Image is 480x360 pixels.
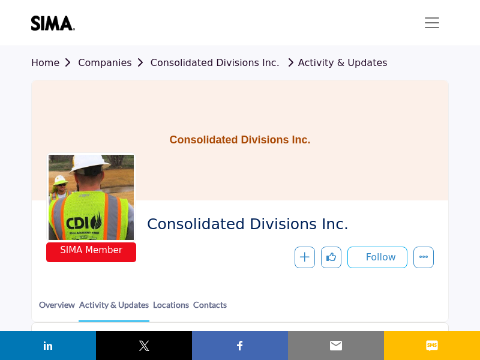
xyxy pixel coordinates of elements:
img: twitter sharing button [137,338,151,353]
span: SIMA Member [60,244,122,257]
img: facebook sharing button [233,338,247,353]
img: email sharing button [329,338,343,353]
img: sms sharing button [425,338,439,353]
a: Locations [152,298,190,320]
a: Activity & Updates [79,298,149,322]
a: Contacts [193,298,227,320]
a: Consolidated Divisions Inc. [151,57,280,68]
a: Activity & Updates [283,57,388,68]
a: Overview [38,298,76,320]
h1: Consolidated Divisions Inc. [169,80,310,200]
a: Companies [78,57,150,68]
button: Like [321,247,341,268]
button: Toggle navigation [415,11,449,35]
button: More details [413,247,434,268]
img: linkedin sharing button [41,338,55,353]
a: Home [31,57,78,68]
button: Follow [347,247,407,268]
img: site Logo [31,16,81,31]
span: Consolidated Divisions Inc. [147,215,425,235]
